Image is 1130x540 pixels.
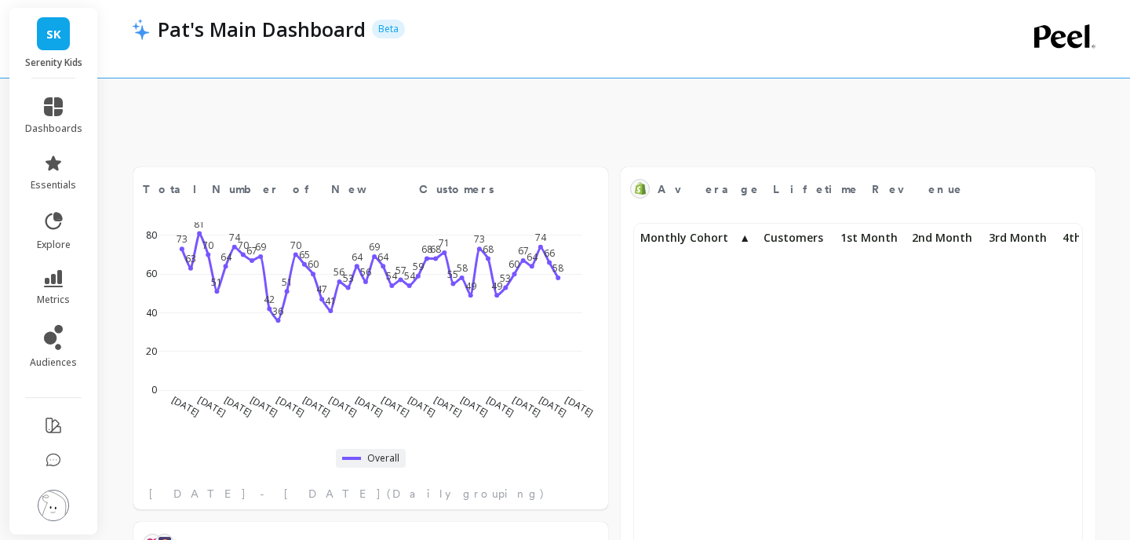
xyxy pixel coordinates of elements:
[132,18,150,40] img: header icon
[149,486,382,502] span: [DATE] - [DATE]
[31,179,76,192] span: essentials
[637,227,712,254] div: Toggle SortBy
[829,227,904,254] div: Toggle SortBy
[830,227,902,249] p: 1st Month
[37,239,71,251] span: explore
[755,227,829,254] div: Toggle SortBy
[367,452,399,465] span: Overall
[30,356,77,369] span: audiences
[637,227,755,249] p: Monthly Cohort
[833,232,898,244] span: 1st Month
[640,232,738,244] span: Monthly Cohort
[46,25,61,43] span: SK
[1054,227,1126,249] p: 4th Month
[143,178,549,200] span: Total Number of New Customers
[979,227,1052,249] p: 3rd Month
[158,16,366,42] p: Pat's Main Dashboard
[905,227,977,249] p: 2nd Month
[372,20,405,38] p: Beta
[143,181,494,198] span: Total Number of New Customers
[738,232,750,244] span: ▲
[658,178,1036,200] span: Average Lifetime Revenue
[759,232,823,244] span: Customers
[979,227,1053,254] div: Toggle SortBy
[38,490,69,521] img: profile picture
[387,486,545,502] span: (Daily grouping)
[25,57,82,69] p: Serenity Kids
[904,227,979,254] div: Toggle SortBy
[658,181,963,198] span: Average Lifetime Revenue
[982,232,1047,244] span: 3rd Month
[25,122,82,135] span: dashboards
[37,294,70,306] span: metrics
[908,232,972,244] span: 2nd Month
[1057,232,1121,244] span: 4th Month
[756,227,828,249] p: Customers
[1053,227,1128,254] div: Toggle SortBy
